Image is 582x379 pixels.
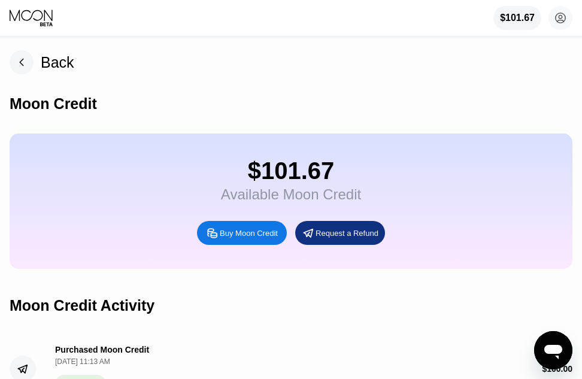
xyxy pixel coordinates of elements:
[10,297,154,314] div: Moon Credit Activity
[220,228,278,238] div: Buy Moon Credit
[197,221,287,245] div: Buy Moon Credit
[534,331,572,369] iframe: Button to launch messaging window
[221,157,361,184] div: $101.67
[500,13,535,23] div: $101.67
[41,54,74,71] div: Back
[10,50,74,74] div: Back
[55,357,152,366] div: [DATE] 11:13 AM
[10,95,97,113] div: Moon Credit
[493,6,541,30] div: $101.67
[295,221,385,245] div: Request a Refund
[542,364,572,374] div: $ 100.00
[221,186,361,203] div: Available Moon Credit
[316,228,378,238] div: Request a Refund
[55,345,149,354] div: Purchased Moon Credit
